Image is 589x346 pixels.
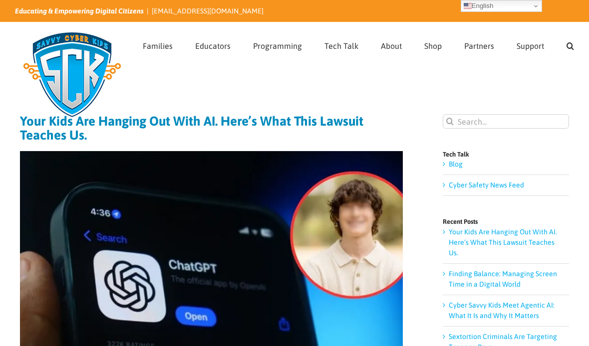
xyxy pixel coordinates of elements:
[15,7,144,15] i: Educating & Empowering Digital Citizens
[449,160,463,168] a: Blog
[324,42,358,50] span: Tech Talk
[443,114,457,129] input: Search
[517,42,544,50] span: Support
[195,42,231,50] span: Educators
[253,22,302,66] a: Programming
[324,22,358,66] a: Tech Talk
[253,42,302,50] span: Programming
[143,22,173,66] a: Families
[381,22,402,66] a: About
[143,42,173,50] span: Families
[449,228,557,257] a: Your Kids Are Hanging Out With AI. Here’s What This Lawsuit Teaches Us.
[443,218,569,225] h4: Recent Posts
[424,42,442,50] span: Shop
[443,151,569,158] h4: Tech Talk
[195,22,231,66] a: Educators
[143,22,574,66] nav: Main Menu
[517,22,544,66] a: Support
[443,114,569,129] input: Search...
[449,301,555,320] a: Cyber Savvy Kids Meet Agentic AI: What It Is and Why It Matters
[449,270,557,288] a: Finding Balance: Managing Screen Time in a Digital World
[464,42,494,50] span: Partners
[381,42,402,50] span: About
[152,7,264,15] a: [EMAIL_ADDRESS][DOMAIN_NAME]
[449,181,524,189] a: Cyber Safety News Feed
[20,114,403,142] h1: Your Kids Are Hanging Out With AI. Here’s What This Lawsuit Teaches Us.
[424,22,442,66] a: Shop
[464,22,494,66] a: Partners
[464,2,472,10] img: en
[567,22,574,66] a: Search
[15,25,129,125] img: Savvy Cyber Kids Logo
